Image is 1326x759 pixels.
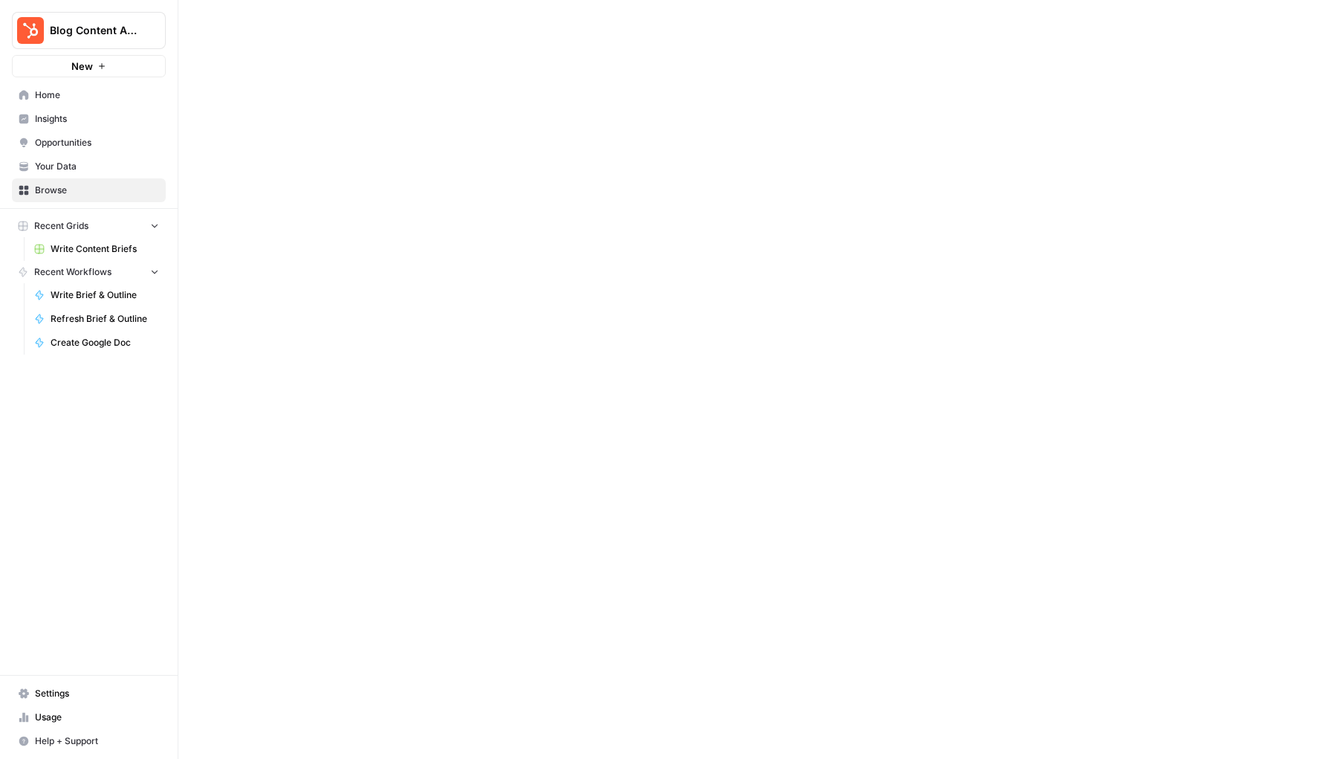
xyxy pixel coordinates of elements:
span: Write Content Briefs [51,242,159,256]
a: Browse [12,178,166,202]
a: Insights [12,107,166,131]
span: Usage [35,711,159,724]
a: Write Brief & Outline [28,283,166,307]
span: Browse [35,184,159,197]
img: Blog Content Action Plan Logo [17,17,44,44]
a: Usage [12,705,166,729]
a: Settings [12,682,166,705]
span: Recent Grids [34,219,88,233]
a: Your Data [12,155,166,178]
a: Create Google Doc [28,331,166,355]
span: Blog Content Action Plan [50,23,140,38]
span: Recent Workflows [34,265,111,279]
span: Write Brief & Outline [51,288,159,302]
button: Recent Grids [12,215,166,237]
button: Help + Support [12,729,166,753]
a: Home [12,83,166,107]
button: Workspace: Blog Content Action Plan [12,12,166,49]
span: Your Data [35,160,159,173]
button: New [12,55,166,77]
span: Opportunities [35,136,159,149]
a: Write Content Briefs [28,237,166,261]
span: Home [35,88,159,102]
span: Create Google Doc [51,336,159,349]
span: Insights [35,112,159,126]
a: Opportunities [12,131,166,155]
a: Refresh Brief & Outline [28,307,166,331]
span: Refresh Brief & Outline [51,312,159,326]
span: Settings [35,687,159,700]
button: Recent Workflows [12,261,166,283]
span: New [71,59,93,74]
span: Help + Support [35,734,159,748]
